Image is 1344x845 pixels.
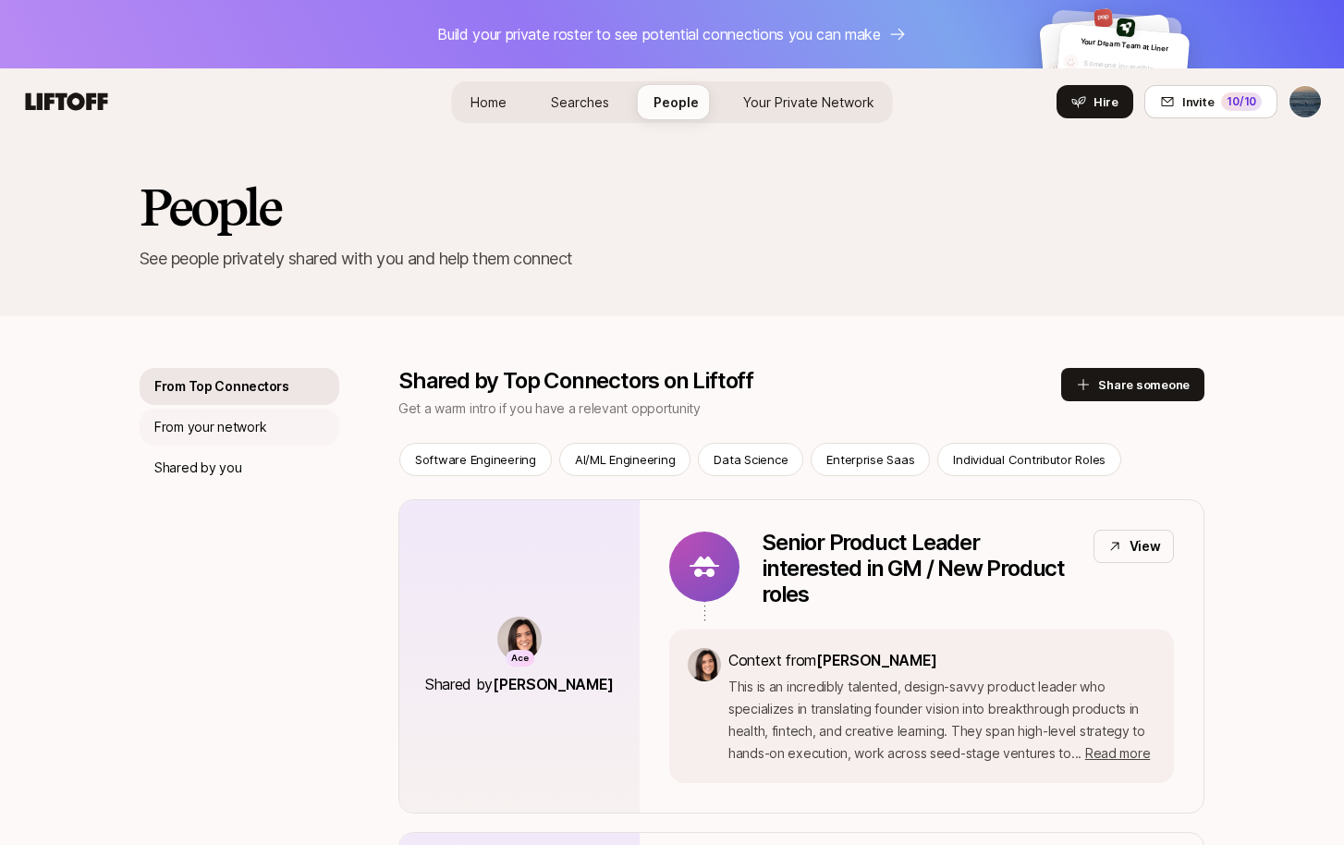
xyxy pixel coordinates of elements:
[728,648,1155,672] p: Context from
[575,450,676,469] p: AI/ML Engineering
[398,499,1204,814] a: AceShared by[PERSON_NAME]Senior Product Leader interested in GM / New Product rolesViewContext fr...
[1221,92,1262,111] div: 10 /10
[511,651,529,667] p: Ace
[1063,54,1080,70] img: default-avatar.svg
[1094,8,1113,28] img: f93b6104_cb22_4242_b896_3da6b2f4e463.jpg
[1289,86,1321,117] img: Alex
[654,92,699,112] span: People
[493,675,614,693] span: [PERSON_NAME]
[398,398,1061,420] p: Get a warm intro if you have a relevant opportunity
[743,92,874,112] span: Your Private Network
[714,450,788,469] p: Data Science
[470,92,507,112] span: Home
[456,85,521,119] a: Home
[1057,85,1133,118] button: Hire
[154,375,289,398] p: From Top Connectors
[728,85,889,119] a: Your Private Network
[639,85,714,119] a: People
[688,648,721,681] img: 71d7b91d_d7cb_43b4_a7ea_a9b2f2cc6e03.jpg
[140,179,1204,235] h2: People
[953,450,1106,469] p: Individual Contributor Roles
[1130,535,1161,557] p: View
[1047,61,1064,78] img: default-avatar.svg
[1083,57,1182,78] p: Someone incredible
[415,450,536,469] p: Software Engineering
[1080,37,1168,54] span: Your Dream Team at Liner
[551,92,609,112] span: Searches
[1094,92,1118,111] span: Hire
[826,450,914,469] p: Enterprise Saas
[1144,85,1277,118] button: Invite10/10
[1061,368,1204,401] button: Share someone
[1182,92,1214,111] span: Invite
[497,617,542,661] img: 71d7b91d_d7cb_43b4_a7ea_a9b2f2cc6e03.jpg
[1289,85,1322,118] button: Alex
[1116,18,1135,37] img: c90d3eea_15fe_4a75_a4dd_16ec65c487f0.jpg
[1085,745,1150,761] span: Read more
[425,672,614,696] p: Shared by
[437,22,881,46] p: Build your private roster to see potential connections you can make
[816,651,937,669] span: [PERSON_NAME]
[140,246,1204,272] p: See people privately shared with you and help them connect
[728,676,1155,765] p: This is an incredibly talented, design-savvy product leader who specializes in translating founde...
[762,530,1079,607] p: Senior Product Leader interested in GM / New Product roles
[536,85,624,119] a: Searches
[154,457,241,479] p: Shared by you
[154,416,266,438] p: From your network
[398,368,1061,394] p: Shared by Top Connectors on Liftoff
